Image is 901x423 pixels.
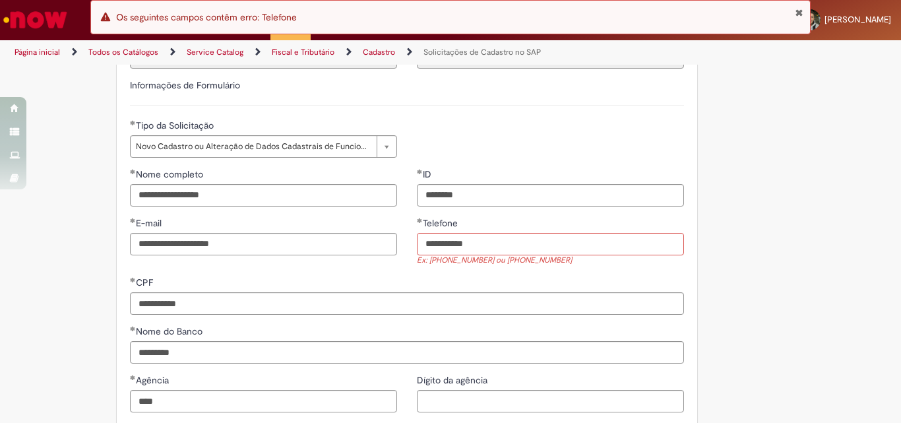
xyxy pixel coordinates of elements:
[136,277,156,288] span: CPF
[417,255,684,267] div: Ex: [PHONE_NUMBER] ou [PHONE_NUMBER]
[795,7,803,18] button: Fechar Notificação
[130,390,397,412] input: Agência
[136,374,171,386] span: Agência
[15,47,60,57] a: Página inicial
[417,233,684,255] input: Telefone
[423,168,434,180] span: ID
[130,375,136,380] span: Obrigatório Preenchido
[136,217,164,229] span: E-mail
[272,47,334,57] a: Fiscal e Tributário
[88,47,158,57] a: Todos os Catálogos
[130,120,136,125] span: Obrigatório Preenchido
[130,79,240,91] label: Informações de Formulário
[130,326,136,331] span: Obrigatório Preenchido
[136,136,370,157] span: Novo Cadastro ou Alteração de Dados Cadastrais de Funcionário
[116,11,297,23] span: Os seguintes campos contêm erro: Telefone
[130,218,136,223] span: Obrigatório Preenchido
[187,47,243,57] a: Service Catalog
[136,325,205,337] span: Nome do Banco
[417,184,684,207] input: ID
[130,169,136,174] span: Obrigatório Preenchido
[423,217,460,229] span: Telefone
[417,218,423,223] span: Obrigatório Preenchido
[417,374,490,386] span: Dígito da agência
[363,47,395,57] a: Cadastro
[1,7,69,33] img: ServiceNow
[136,119,216,131] span: Tipo da Solicitação
[10,40,591,65] ul: Trilhas de página
[417,390,684,412] input: Dígito da agência
[130,292,684,315] input: CPF
[417,169,423,174] span: Obrigatório Preenchido
[423,47,541,57] a: Solicitações de Cadastro no SAP
[130,277,136,282] span: Obrigatório Preenchido
[824,14,891,25] span: [PERSON_NAME]
[136,168,206,180] span: Nome completo
[130,184,397,207] input: Nome completo
[130,341,684,364] input: Nome do Banco
[130,233,397,255] input: E-mail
